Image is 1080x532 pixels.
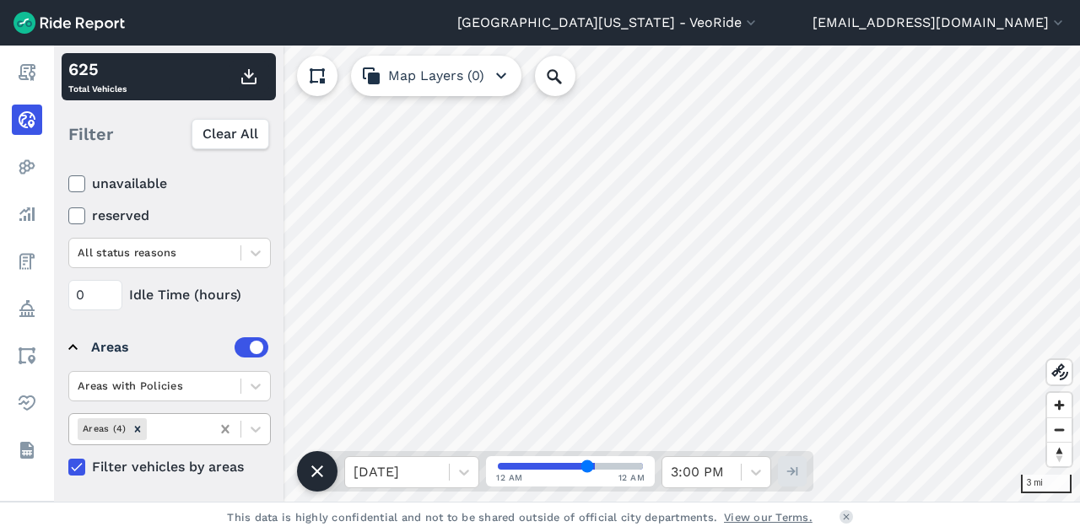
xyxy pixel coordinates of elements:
[12,293,42,324] a: Policy
[12,341,42,371] a: Areas
[351,56,521,96] button: Map Layers (0)
[12,246,42,277] a: Fees
[128,418,147,439] div: Remove Areas (4)
[12,152,42,182] a: Heatmaps
[12,388,42,418] a: Health
[78,418,128,439] div: Areas (4)
[1047,442,1072,466] button: Reset bearing to north
[68,206,271,226] label: reserved
[62,108,276,160] div: Filter
[1047,393,1072,417] button: Zoom in
[1047,417,1072,442] button: Zoom out
[91,337,268,357] div: Areas
[496,471,523,484] span: 12 AM
[13,12,125,34] img: Ride Report
[68,56,127,82] div: 625
[12,105,42,135] a: Realtime
[12,57,42,88] a: Report
[813,13,1066,33] button: [EMAIL_ADDRESS][DOMAIN_NAME]
[618,471,645,484] span: 12 AM
[535,56,602,96] input: Search Location or Vehicles
[54,46,1080,502] canvas: Map
[202,124,258,144] span: Clear All
[68,56,127,97] div: Total Vehicles
[1021,475,1072,493] div: 3 mi
[68,457,271,477] label: Filter vehicles by areas
[12,435,42,465] a: Datasets
[457,13,759,33] button: [GEOGRAPHIC_DATA][US_STATE] - VeoRide
[724,509,813,525] a: View our Terms.
[68,324,268,371] summary: Areas
[192,119,269,149] button: Clear All
[68,280,271,310] div: Idle Time (hours)
[68,174,271,194] label: unavailable
[12,199,42,229] a: Analyze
